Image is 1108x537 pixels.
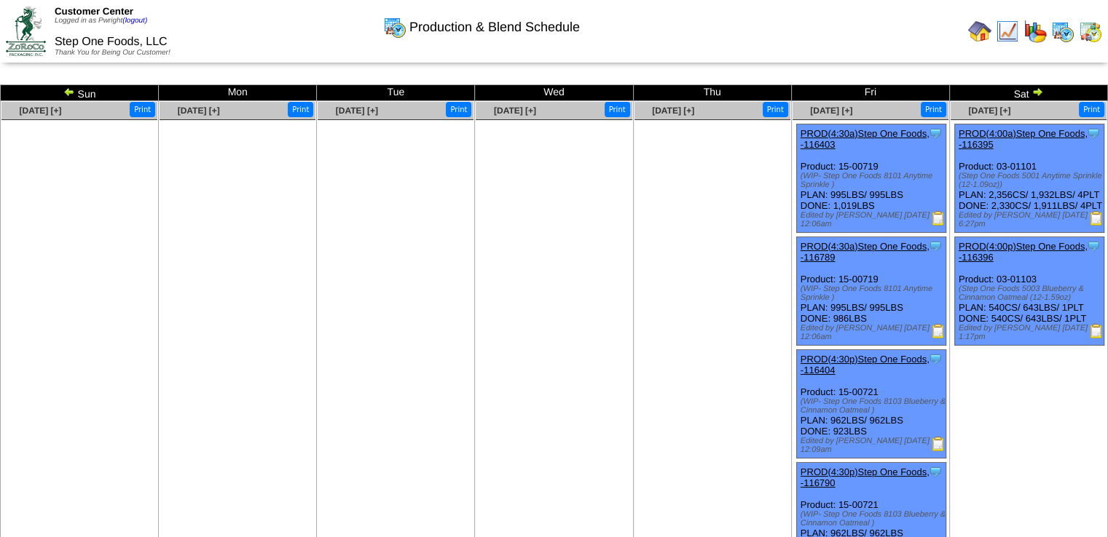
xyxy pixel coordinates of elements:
[959,285,1104,302] div: (Step One Foods 5003 Blueberry & Cinnamon Oatmeal (12-1.59oz)
[1,85,159,101] td: Sun
[178,106,220,116] a: [DATE] [+]
[409,20,580,35] span: Production & Blend Schedule
[63,86,75,98] img: arrowleft.gif
[791,85,949,101] td: Fri
[1079,102,1104,117] button: Print
[763,102,788,117] button: Print
[931,211,946,226] img: Production Report
[959,128,1088,150] a: PROD(4:00a)Step One Foods, -116395
[796,237,946,346] div: Product: 15-00719 PLAN: 995LBS / 995LBS DONE: 986LBS
[6,7,46,55] img: ZoRoCo_Logo(Green%26Foil)%20jpg.webp
[55,6,133,17] span: Customer Center
[959,172,1104,189] div: (Step One Foods 5001 Anytime Sprinkle (12-1.09oz))
[159,85,317,101] td: Mon
[55,36,168,48] span: Step One Foods, LLC
[1089,324,1104,338] img: Production Report
[122,17,147,25] a: (logout)
[921,102,946,117] button: Print
[633,85,791,101] td: Thu
[446,102,471,117] button: Print
[605,102,630,117] button: Print
[317,85,475,101] td: Tue
[19,106,61,116] a: [DATE] [+]
[968,20,991,43] img: home.gif
[928,239,943,253] img: Tooltip
[383,15,406,39] img: calendarprod.gif
[801,354,930,375] a: PROD(4:30p)Step One Foods, -116404
[1086,239,1101,253] img: Tooltip
[494,106,536,116] a: [DATE] [+]
[959,211,1104,228] div: Edited by [PERSON_NAME] [DATE] 6:27pm
[288,102,313,117] button: Print
[968,106,1010,116] a: [DATE] [+]
[928,351,943,366] img: Tooltip
[996,20,1019,43] img: line_graph.gif
[336,106,378,116] a: [DATE] [+]
[928,464,943,479] img: Tooltip
[801,211,946,228] div: Edited by [PERSON_NAME] [DATE] 12:06am
[1089,211,1104,226] img: Production Report
[931,437,946,451] img: Production Report
[1086,126,1101,140] img: Tooltip
[796,124,946,233] div: Product: 15-00719 PLAN: 995LBS / 995LBS DONE: 1,019LBS
[652,106,694,116] a: [DATE] [+]
[931,324,946,338] img: Production Report
[801,172,946,189] div: (WIP- Step One Foods 8101 Anytime Sprinkle )
[959,241,1088,263] a: PROD(4:00p)Step One Foods, -116396
[801,324,946,341] div: Edited by [PERSON_NAME] [DATE] 12:06am
[1051,20,1074,43] img: calendarprod.gif
[1079,20,1102,43] img: calendarinout.gif
[475,85,633,101] td: Wed
[130,102,155,117] button: Print
[1032,86,1043,98] img: arrowright.gif
[949,85,1107,101] td: Sat
[55,49,170,57] span: Thank You for Being Our Customer!
[801,285,946,302] div: (WIP- Step One Foods 8101 Anytime Sprinkle )
[1023,20,1047,43] img: graph.gif
[959,324,1104,341] div: Edited by [PERSON_NAME] [DATE] 1:17pm
[801,128,930,150] a: PROD(4:30a)Step One Foods, -116403
[801,466,930,488] a: PROD(4:30p)Step One Foods, -116790
[928,126,943,140] img: Tooltip
[801,241,930,263] a: PROD(4:30a)Step One Foods, -116789
[801,397,946,415] div: (WIP- Step One Foods 8103 Blueberry & Cinnamon Oatmeal )
[954,124,1104,233] div: Product: 03-01101 PLAN: 2,356CS / 1,932LBS / 4PLT DONE: 2,330CS / 1,911LBS / 4PLT
[954,237,1104,346] div: Product: 03-01103 PLAN: 540CS / 643LBS / 1PLT DONE: 540CS / 643LBS / 1PLT
[810,106,852,116] a: [DATE] [+]
[801,437,946,454] div: Edited by [PERSON_NAME] [DATE] 12:09am
[55,17,147,25] span: Logged in as Pwright
[796,350,946,458] div: Product: 15-00721 PLAN: 962LBS / 962LBS DONE: 923LBS
[801,510,946,528] div: (WIP- Step One Foods 8103 Blueberry & Cinnamon Oatmeal )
